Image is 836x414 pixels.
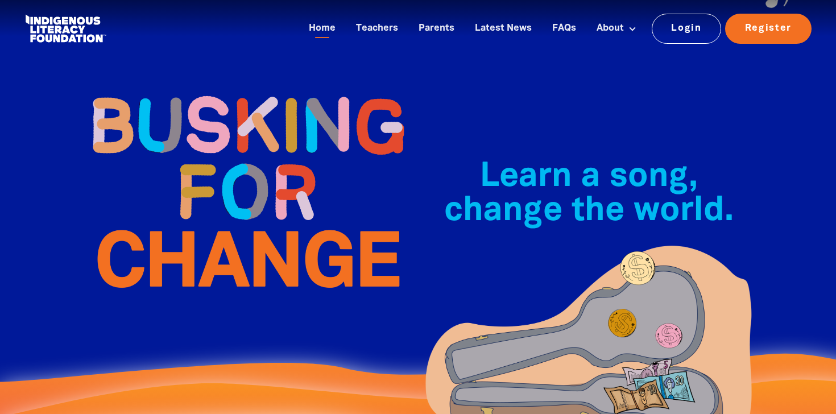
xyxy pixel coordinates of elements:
a: Latest News [468,19,539,38]
a: Register [725,14,812,43]
a: Login [652,14,722,43]
a: About [590,19,643,38]
a: Home [302,19,342,38]
a: FAQs [545,19,583,38]
a: Parents [412,19,461,38]
a: Teachers [349,19,405,38]
span: Learn a song, change the world. [444,162,734,227]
